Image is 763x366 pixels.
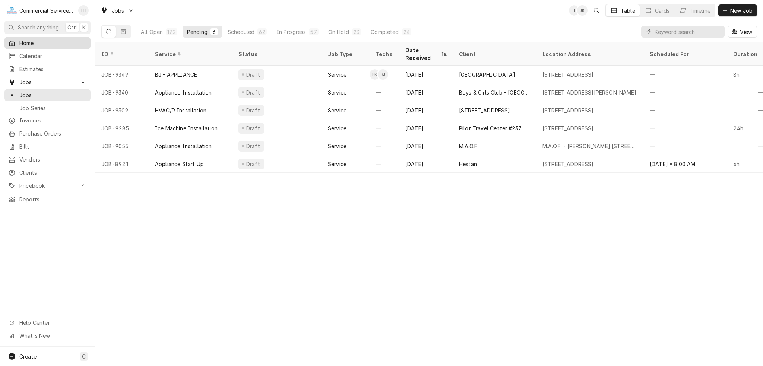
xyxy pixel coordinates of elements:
div: Service [328,160,346,168]
div: [STREET_ADDRESS] [542,160,594,168]
div: Ice Machine Installation [155,124,218,132]
div: BJ - APPLIANCE [155,71,197,79]
div: [DATE] [399,83,453,101]
div: [GEOGRAPHIC_DATA] [459,71,515,79]
div: — [644,101,727,119]
div: TH [569,5,579,16]
div: M.A.O.F [459,142,477,150]
div: — [644,66,727,83]
div: Tricia Hansen's Avatar [78,5,89,16]
div: — [370,155,399,173]
div: Scheduled For [650,50,720,58]
span: Home [19,39,87,47]
div: Bill Key's Avatar [370,69,380,80]
div: — [370,83,399,101]
div: 57 [310,28,317,36]
div: Commercial Service Co.'s Avatar [7,5,17,16]
div: Service [328,106,346,114]
div: 6 [212,28,216,36]
div: [DATE] [399,119,453,137]
div: TH [78,5,89,16]
div: Status [238,50,314,58]
div: 23 [354,28,360,36]
div: 24 [403,28,410,36]
span: Jobs [19,91,87,99]
span: Calendar [19,52,87,60]
span: Estimates [19,65,87,73]
span: K [82,23,86,31]
a: Go to Jobs [98,4,137,17]
div: C [7,5,17,16]
span: Pricebook [19,182,76,190]
div: Date Received [405,46,440,62]
a: Home [4,37,91,49]
span: Bills [19,143,87,150]
div: Commercial Service Co. [19,7,74,15]
div: [DATE] [399,101,453,119]
div: Draft [245,160,261,168]
div: Jeanne Key's Avatar [577,5,588,16]
span: Invoices [19,117,87,124]
a: Go to Jobs [4,76,91,88]
div: Service [328,71,346,79]
span: Create [19,353,37,360]
div: BK [370,69,380,80]
div: [DATE] • 8:00 AM [644,155,727,173]
div: Appliance Installation [155,89,212,96]
div: JK [577,5,588,16]
div: Draft [245,89,261,96]
div: Techs [376,50,393,58]
span: Help Center [19,319,86,327]
button: Search anythingCtrlK [4,21,91,34]
span: Ctrl [67,23,77,31]
span: Job Series [19,104,87,112]
span: View [738,28,754,36]
div: — [370,119,399,137]
span: Jobs [19,78,76,86]
div: Pending [187,28,208,36]
a: Purchase Orders [4,127,91,140]
div: JOB-9309 [95,101,149,119]
div: Service [328,124,346,132]
div: [DATE] [399,137,453,155]
div: Scheduled [228,28,254,36]
button: Open search [591,4,602,16]
div: [DATE] [399,66,453,83]
div: — [370,137,399,155]
div: JOB-9340 [95,83,149,101]
div: Tricia Hansen's Avatar [569,5,579,16]
div: JOB-9055 [95,137,149,155]
a: Calendar [4,50,91,62]
a: Go to Pricebook [4,179,91,192]
div: BJ [378,69,388,80]
div: JOB-9349 [95,66,149,83]
div: Draft [245,124,261,132]
div: [STREET_ADDRESS][PERSON_NAME] [542,89,637,96]
div: All Open [141,28,163,36]
a: Invoices [4,114,91,127]
div: Location Address [542,50,636,58]
div: Brandon Johnson's Avatar [378,69,388,80]
button: View [728,26,757,38]
span: Purchase Orders [19,130,87,137]
div: Draft [245,71,261,79]
div: [STREET_ADDRESS] [542,124,594,132]
div: M.A.O.F. - [PERSON_NAME] [STREET_ADDRESS][PERSON_NAME][PERSON_NAME] [542,142,638,150]
a: Go to What's New [4,330,91,342]
div: Timeline [690,7,710,15]
a: Jobs [4,89,91,101]
div: [STREET_ADDRESS] [542,106,594,114]
button: New Job [718,4,757,16]
div: Job Type [328,50,364,58]
a: Go to Help Center [4,316,91,329]
div: — [644,137,727,155]
div: [DATE] [399,155,453,173]
div: HVAC/R Installation [155,106,206,114]
div: Service [328,89,346,96]
div: Hestan [459,160,477,168]
div: Draft [245,142,261,150]
a: Clients [4,166,91,179]
div: JOB-8921 [95,155,149,173]
div: — [644,83,727,101]
div: Pilot Travel Center #237 [459,124,522,132]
